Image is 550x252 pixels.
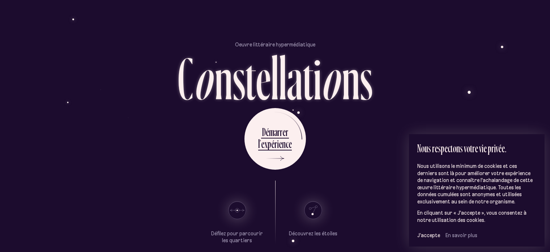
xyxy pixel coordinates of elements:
p: Défilez pour parcourir les quartiers [210,230,264,244]
div: o [193,48,215,108]
div: r [274,137,277,151]
div: C [178,48,193,108]
div: p [268,137,271,151]
div: t [303,48,314,108]
div: e [256,48,271,108]
div: D [262,125,266,139]
div: r [280,125,282,139]
div: é [266,125,269,139]
div: m [269,125,274,139]
div: a [287,48,303,108]
div: o [320,48,342,108]
h2: Nous respectons votre vie privée. [417,142,537,154]
div: ’ [260,137,261,151]
button: J’accepte [417,232,440,239]
div: i [277,137,279,151]
div: n [342,48,360,108]
div: l [258,137,260,151]
p: En cliquant sur « J'accepte », vous consentez à notre utilisation des cookies. [417,210,537,224]
div: a [274,125,277,139]
div: x [264,137,268,151]
div: t [245,48,256,108]
div: r [286,125,288,139]
div: e [261,137,264,151]
div: e [289,137,292,151]
p: Oeuvre littéraire hypermédiatique [235,41,315,48]
div: s [360,48,372,108]
div: r [277,125,280,139]
p: Nous utilisons le minimum de cookies et ces derniers sont là pour améliorer votre expérience de n... [417,163,537,205]
a: En savoir plus [445,232,477,239]
div: c [286,137,289,151]
div: é [271,137,274,151]
div: n [215,48,233,108]
div: i [314,48,321,108]
div: l [271,48,279,108]
div: s [233,48,245,108]
div: e [279,137,282,151]
button: Démarrerl’expérience [244,108,306,170]
div: e [282,125,286,139]
p: Découvrez les étoiles [289,230,337,237]
div: l [279,48,287,108]
div: n [282,137,286,151]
